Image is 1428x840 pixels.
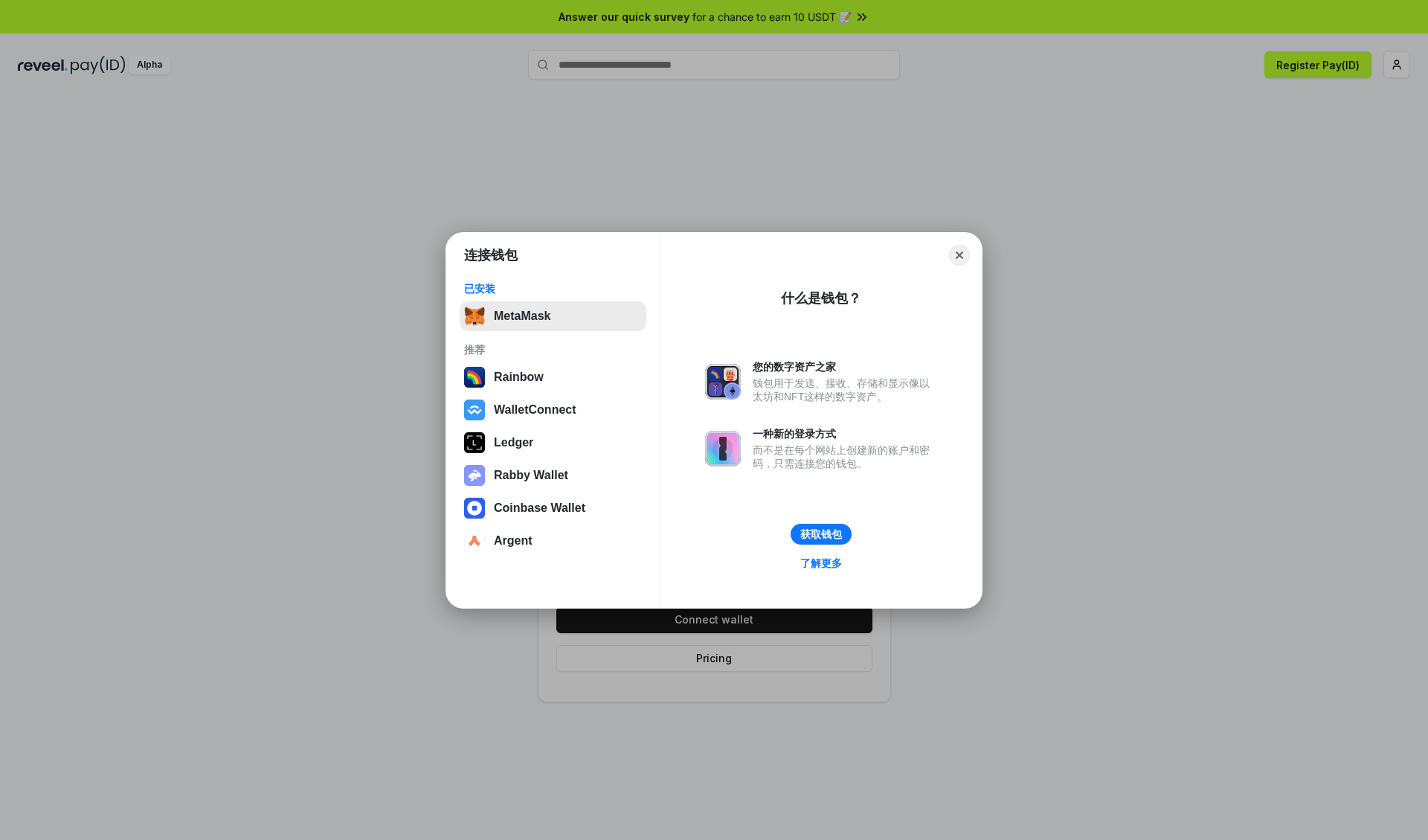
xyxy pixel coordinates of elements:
[464,400,485,420] img: svg+xml,%3Csvg%20width%3D%2228%22%20height%3D%2228%22%20viewBox%3D%220%200%2028%2028%22%20fill%3D...
[753,427,937,440] div: 一种新的登录方式
[800,528,842,541] div: 获取钱包
[949,245,970,266] button: Close
[464,530,485,551] img: svg+xml,%3Csvg%20width%3D%2228%22%20height%3D%2228%22%20viewBox%3D%220%200%2028%2028%22%20fill%3D...
[494,436,533,449] div: Ledger
[494,371,544,384] div: Rainbow
[464,465,485,486] img: svg+xml,%3Csvg%20xmlns%3D%22http%3A%2F%2Fwww.w3.org%2F2000%2Fsvg%22%20fill%3D%22none%22%20viewBox...
[460,428,646,458] button: Ledger
[464,498,485,519] img: svg+xml,%3Csvg%20width%3D%2228%22%20height%3D%2228%22%20viewBox%3D%220%200%2028%2028%22%20fill%3D...
[464,246,518,264] h1: 连接钱包
[460,526,646,556] button: Argent
[460,301,646,331] button: MetaMask
[494,310,550,323] div: MetaMask
[494,469,568,482] div: Rabby Wallet
[464,367,485,388] img: svg+xml,%3Csvg%20width%3D%22120%22%20height%3D%22120%22%20viewBox%3D%220%200%20120%20120%22%20fil...
[800,557,842,570] div: 了解更多
[494,501,585,515] div: Coinbase Wallet
[494,534,533,548] div: Argent
[460,362,646,392] button: Rainbow
[464,282,642,295] div: 已安装
[753,376,937,403] div: 钱包用于发送、接收、存储和显示像以太坊和NFT这样的数字资产。
[753,360,937,373] div: 您的数字资产之家
[460,493,646,523] button: Coinbase Wallet
[705,431,741,467] img: svg+xml,%3Csvg%20xmlns%3D%22http%3A%2F%2Fwww.w3.org%2F2000%2Fsvg%22%20fill%3D%22none%22%20viewBox...
[464,306,485,327] img: svg+xml,%3Csvg%20fill%3D%22none%22%20height%3D%2233%22%20viewBox%3D%220%200%2035%2033%22%20width%...
[705,364,741,400] img: svg+xml,%3Csvg%20xmlns%3D%22http%3A%2F%2Fwww.w3.org%2F2000%2Fsvg%22%20fill%3D%22none%22%20viewBox...
[494,403,576,417] div: WalletConnect
[753,443,937,470] div: 而不是在每个网站上创建新的账户和密码，只需连接您的钱包。
[460,461,646,490] button: Rabby Wallet
[781,289,861,307] div: 什么是钱包？
[791,554,851,573] a: 了解更多
[460,395,646,425] button: WalletConnect
[464,343,642,356] div: 推荐
[464,432,485,453] img: svg+xml,%3Csvg%20xmlns%3D%22http%3A%2F%2Fwww.w3.org%2F2000%2Fsvg%22%20width%3D%2228%22%20height%3...
[791,524,852,545] button: 获取钱包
